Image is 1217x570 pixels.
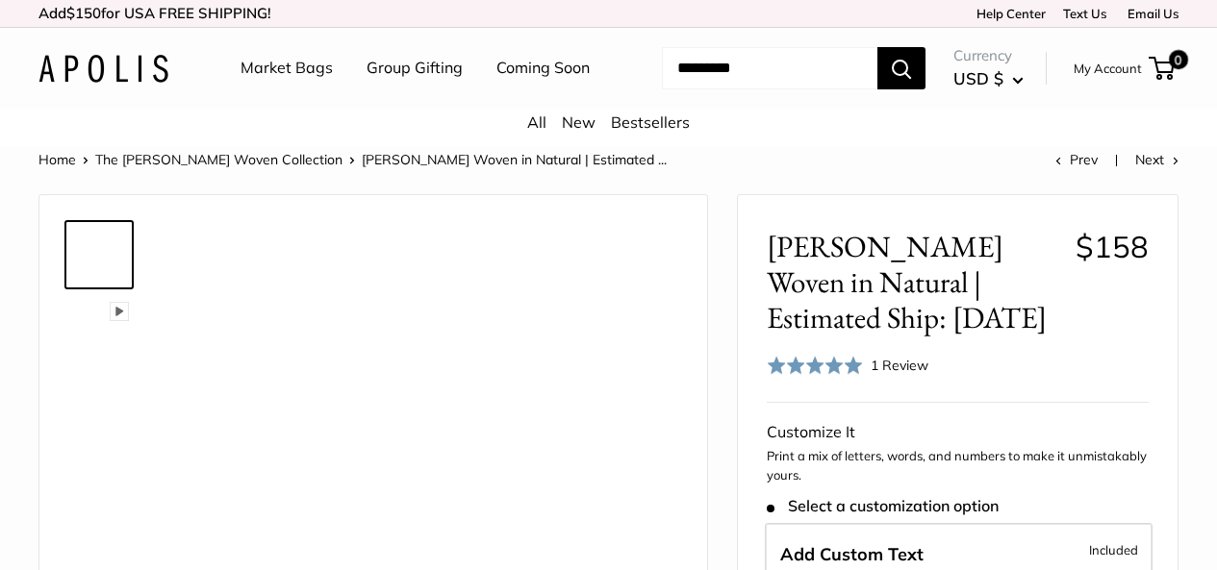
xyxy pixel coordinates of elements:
p: Print a mix of letters, words, and numbers to make it unmistakably yours. [767,447,1149,484]
img: Apolis [38,55,168,83]
span: Add Custom Text [780,543,924,565]
button: USD $ [953,63,1024,94]
a: Prev [1055,151,1098,168]
a: Mercado Woven in Natural | Estimated Ship: Oct. 19th [64,374,134,443]
a: Bestsellers [611,112,690,132]
span: $150 [66,4,101,22]
nav: Breadcrumb [38,147,667,172]
input: Search... [662,47,877,89]
span: Select a customization option [767,497,999,515]
a: Next [1135,151,1179,168]
a: Market Bags [241,54,333,83]
span: [PERSON_NAME] Woven in Natural | Estimated ... [362,151,667,168]
a: Email Us [1121,6,1179,21]
span: USD $ [953,68,1003,88]
a: Mercado Woven in Natural | Estimated Ship: Oct. 19th [64,451,134,520]
a: New [562,112,596,132]
a: My Account [1074,57,1142,80]
span: [PERSON_NAME] Woven in Natural | Estimated Ship: [DATE] [767,229,1061,336]
span: Currency [953,42,1024,69]
a: All [527,112,546,132]
a: Group Gifting [367,54,463,83]
a: Text Us [1063,6,1106,21]
div: Customize It [767,418,1149,447]
span: 1 Review [871,357,928,374]
a: Help Center [970,6,1046,21]
a: Mercado Woven in Natural | Estimated Ship: Oct. 19th [64,220,134,289]
a: Home [38,151,76,168]
a: The [PERSON_NAME] Woven Collection [95,151,342,168]
a: Coming Soon [496,54,590,83]
a: Mercado Woven in Natural | Estimated Ship: Oct. 19th [64,297,134,366]
span: Included [1089,538,1138,561]
a: 0 [1151,57,1175,80]
span: 0 [1169,50,1188,69]
span: $158 [1076,228,1149,265]
button: Search [877,47,925,89]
